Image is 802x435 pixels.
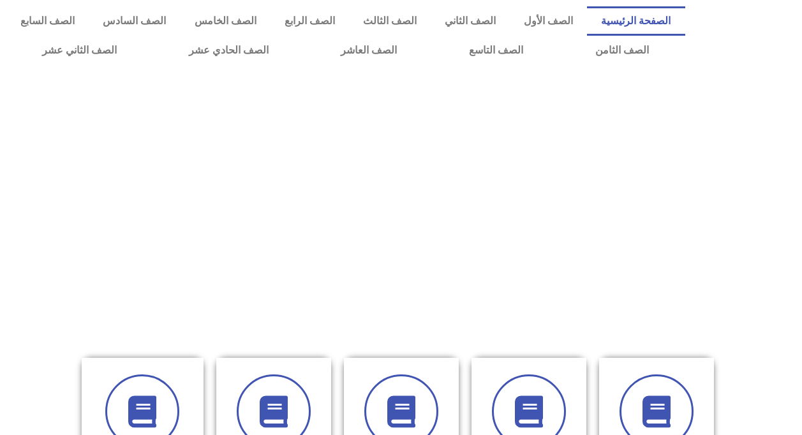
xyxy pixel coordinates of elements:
[587,6,685,36] a: الصفحة الرئيسية
[89,6,180,36] a: الصف السادس
[433,36,560,65] a: الصف التاسع
[271,6,349,36] a: الصف الرابع
[305,36,433,65] a: الصف العاشر
[349,6,431,36] a: الصف الثالث
[6,6,89,36] a: الصف السابع
[153,36,305,65] a: الصف الحادي عشر
[431,6,510,36] a: الصف الثاني
[510,6,587,36] a: الصف الأول
[180,6,270,36] a: الصف الخامس
[6,36,153,65] a: الصف الثاني عشر
[560,36,685,65] a: الصف الثامن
